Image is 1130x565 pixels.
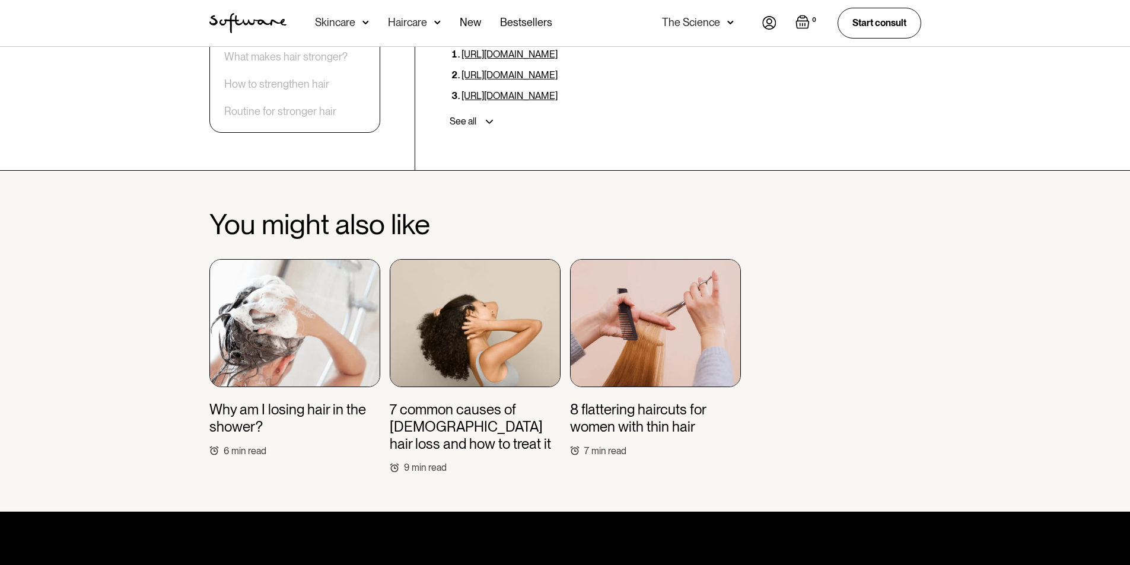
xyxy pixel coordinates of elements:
[461,69,558,81] a: [URL][DOMAIN_NAME]
[209,259,380,457] a: Why am I losing hair in the shower?6min read
[412,462,447,473] div: min read
[450,116,476,127] div: See all
[662,17,720,28] div: The Science
[727,17,734,28] img: arrow down
[810,15,819,25] div: 0
[362,17,369,28] img: arrow down
[209,401,380,436] h3: Why am I losing hair in the shower?
[224,77,329,90] a: How to strengthen hair
[209,13,287,33] a: home
[390,259,561,474] a: 7 common causes of [DEMOGRAPHIC_DATA] hair loss and how to treat it9min read
[209,13,287,33] img: Software Logo
[570,401,741,436] h3: 8 flattering haircuts for women with thin hair
[795,15,819,31] a: Open empty cart
[404,462,409,473] div: 9
[231,445,266,457] div: min read
[209,209,921,240] h2: You might also like
[224,445,229,457] div: 6
[584,445,589,457] div: 7
[838,8,921,38] a: Start consult
[591,445,626,457] div: min read
[390,401,561,452] h3: 7 common causes of [DEMOGRAPHIC_DATA] hair loss and how to treat it
[315,17,355,28] div: Skincare
[434,17,441,28] img: arrow down
[461,49,558,60] a: [URL][DOMAIN_NAME]
[388,17,427,28] div: Haircare
[461,90,558,101] a: [URL][DOMAIN_NAME]
[224,50,348,63] a: What makes hair stronger?
[224,104,336,117] a: Routine for stronger hair
[570,259,741,457] a: 8 flattering haircuts for women with thin hair7min read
